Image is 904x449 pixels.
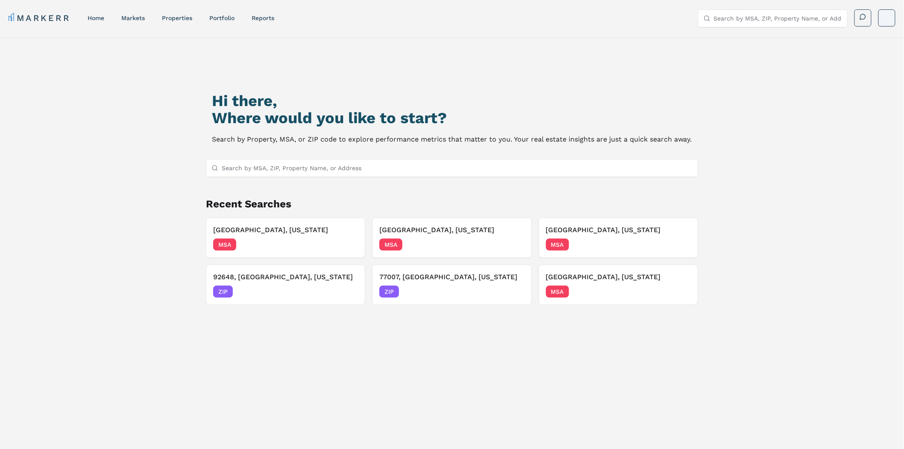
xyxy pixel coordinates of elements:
h2: Recent Searches [206,197,698,211]
h2: Where would you like to start? [212,109,692,127]
button: [GEOGRAPHIC_DATA], [US_STATE]MSA[DATE] [539,218,698,258]
a: properties [162,15,192,21]
h3: 77007, [GEOGRAPHIC_DATA], [US_STATE] [379,272,524,282]
a: reports [252,15,274,21]
span: [DATE] [672,240,691,249]
h3: [GEOGRAPHIC_DATA], [US_STATE] [546,272,691,282]
input: Search by MSA, ZIP, Property Name, or Address [714,10,842,27]
span: MSA [379,239,402,251]
h3: 92648, [GEOGRAPHIC_DATA], [US_STATE] [213,272,358,282]
button: [GEOGRAPHIC_DATA], [US_STATE]MSA[DATE] [539,265,698,305]
h3: [GEOGRAPHIC_DATA], [US_STATE] [546,225,691,235]
a: markets [121,15,145,21]
button: [GEOGRAPHIC_DATA], [US_STATE]MSA[DATE] [206,218,365,258]
h1: Hi there, [212,92,692,109]
span: MSA [546,239,569,251]
a: Portfolio [209,15,235,21]
button: 92648, [GEOGRAPHIC_DATA], [US_STATE]ZIP[DATE] [206,265,365,305]
span: [DATE] [339,287,358,296]
p: Search by Property, MSA, or ZIP code to explore performance metrics that matter to you. Your real... [212,133,692,145]
span: MSA [213,239,236,251]
span: [DATE] [505,240,525,249]
a: MARKERR [9,12,70,24]
span: [DATE] [339,240,358,249]
span: ZIP [213,286,233,298]
h3: [GEOGRAPHIC_DATA], [US_STATE] [379,225,524,235]
span: [DATE] [672,287,691,296]
button: 77007, [GEOGRAPHIC_DATA], [US_STATE]ZIP[DATE] [372,265,531,305]
button: [GEOGRAPHIC_DATA], [US_STATE]MSA[DATE] [372,218,531,258]
h3: [GEOGRAPHIC_DATA], [US_STATE] [213,225,358,235]
span: ZIP [379,286,399,298]
span: MSA [546,286,569,298]
a: home [88,15,104,21]
input: Search by MSA, ZIP, Property Name, or Address [222,160,693,177]
span: [DATE] [505,287,525,296]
